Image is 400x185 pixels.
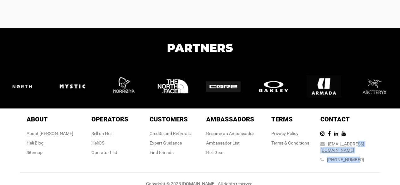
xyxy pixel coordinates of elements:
[27,130,73,137] div: About [PERSON_NAME]
[206,150,224,155] a: Heli Gear
[5,77,46,96] img: logo
[150,149,191,156] div: Find Friends
[306,69,348,104] img: logo
[206,115,254,123] span: Ambassadors
[27,115,48,123] span: About
[27,140,44,145] a: Heli Blog
[206,81,247,92] img: logo
[150,131,191,136] a: Credits and Referrals
[327,157,364,162] a: [PHONE_NUMBER]
[206,140,254,146] div: Ambassador List
[156,69,197,104] img: logo
[55,69,96,104] img: logo
[357,69,398,105] img: logo
[105,69,146,104] img: logo
[271,115,293,123] span: Terms
[271,140,309,145] a: Terms & Conditions
[150,115,188,123] span: Customers
[91,115,128,123] span: Operators
[256,80,297,94] img: logo
[320,141,364,153] a: [EMAIL_ADDRESS][DOMAIN_NAME]
[271,131,298,136] a: Privacy Policy
[91,130,128,137] div: Sell on Heli
[206,131,254,136] a: Become an Ambassador
[91,140,104,145] a: HeliOS
[150,140,182,145] a: Expert Guidance
[91,149,128,156] div: Operator List
[320,115,350,123] span: Contact
[27,149,73,156] div: Sitemap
